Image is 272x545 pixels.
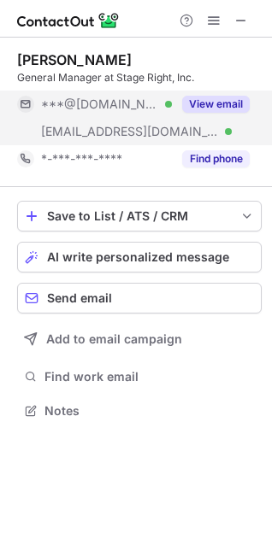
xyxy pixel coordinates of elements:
[17,324,262,355] button: Add to email campaign
[17,365,262,389] button: Find work email
[47,291,112,305] span: Send email
[44,369,255,384] span: Find work email
[17,399,262,423] button: Notes
[47,250,229,264] span: AI write personalized message
[41,124,219,139] span: [EMAIL_ADDRESS][DOMAIN_NAME]
[47,209,232,223] div: Save to List / ATS / CRM
[17,283,262,314] button: Send email
[182,150,250,167] button: Reveal Button
[17,242,262,272] button: AI write personalized message
[41,97,159,112] span: ***@[DOMAIN_NAME]
[17,70,262,85] div: General Manager at Stage Right, Inc.
[17,201,262,231] button: save-profile-one-click
[17,51,132,68] div: [PERSON_NAME]
[182,96,250,113] button: Reveal Button
[44,403,255,419] span: Notes
[46,332,182,346] span: Add to email campaign
[17,10,120,31] img: ContactOut v5.3.10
